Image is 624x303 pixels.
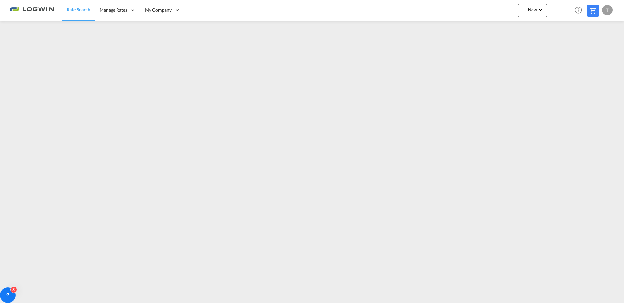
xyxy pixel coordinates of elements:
[100,7,127,13] span: Manage Rates
[573,5,584,16] span: Help
[602,5,613,15] div: T
[67,7,90,12] span: Rate Search
[520,7,545,12] span: New
[573,5,587,16] div: Help
[145,7,172,13] span: My Company
[10,3,54,18] img: 2761ae10d95411efa20a1f5e0282d2d7.png
[537,6,545,14] md-icon: icon-chevron-down
[520,6,528,14] md-icon: icon-plus 400-fg
[518,4,547,17] button: icon-plus 400-fgNewicon-chevron-down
